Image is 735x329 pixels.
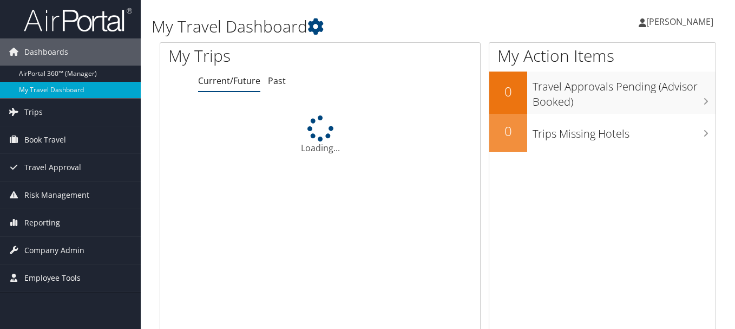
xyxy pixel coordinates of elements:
[489,82,527,101] h2: 0
[489,122,527,140] h2: 0
[639,5,724,38] a: [PERSON_NAME]
[160,115,480,154] div: Loading...
[24,237,84,264] span: Company Admin
[198,75,260,87] a: Current/Future
[489,114,716,152] a: 0Trips Missing Hotels
[489,44,716,67] h1: My Action Items
[152,15,533,38] h1: My Travel Dashboard
[24,99,43,126] span: Trips
[24,38,68,66] span: Dashboards
[24,126,66,153] span: Book Travel
[168,44,339,67] h1: My Trips
[489,72,716,113] a: 0Travel Approvals Pending (Advisor Booked)
[646,16,713,28] span: [PERSON_NAME]
[24,7,132,33] img: airportal-logo.png
[533,74,716,109] h3: Travel Approvals Pending (Advisor Booked)
[533,121,716,141] h3: Trips Missing Hotels
[268,75,286,87] a: Past
[24,209,60,236] span: Reporting
[24,154,81,181] span: Travel Approval
[24,265,81,292] span: Employee Tools
[24,182,89,209] span: Risk Management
